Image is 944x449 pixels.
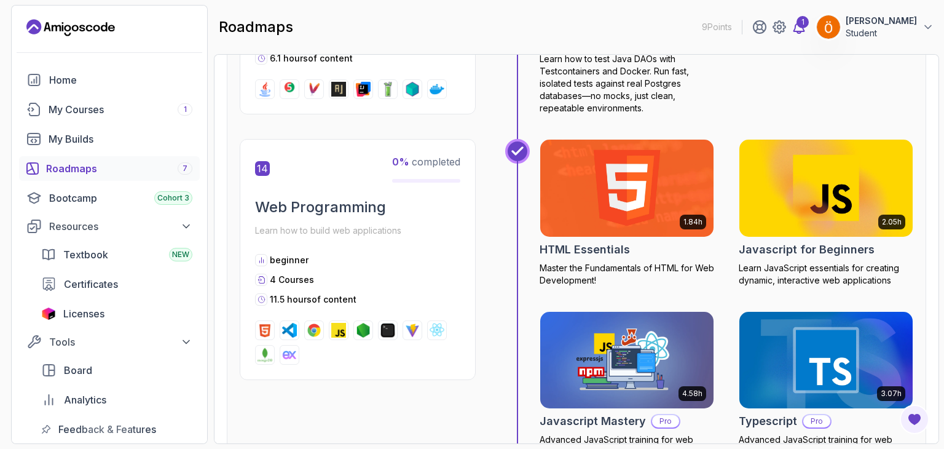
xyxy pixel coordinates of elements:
[803,415,830,427] p: Pro
[331,323,346,338] img: javascript logo
[270,52,353,65] p: 6.1 hours of content
[405,82,420,97] img: testcontainers logo
[49,219,192,234] div: Resources
[157,193,189,203] span: Cohort 3
[540,413,646,430] h2: Javascript Mastery
[255,222,460,239] p: Learn how to build web applications
[356,82,371,97] img: intellij logo
[255,161,270,176] span: 14
[19,215,200,237] button: Resources
[792,20,806,34] a: 1
[19,97,200,122] a: courses
[282,348,297,362] img: exppressjs logo
[540,140,714,237] img: HTML Essentials card
[19,186,200,210] a: bootcamp
[683,217,702,227] p: 1.84h
[49,102,192,117] div: My Courses
[739,312,913,409] img: Typescript card
[270,293,356,306] p: 11.5 hours of content
[64,277,118,292] span: Certificates
[307,82,321,97] img: maven logo
[63,306,104,321] span: Licenses
[540,262,714,287] p: Master the Fundamentals of HTML for Web Development!
[882,217,902,227] p: 2.05h
[172,250,189,260] span: NEW
[356,323,371,338] img: nodejs logo
[846,27,917,39] p: Student
[540,139,714,287] a: HTML Essentials card1.84hHTML EssentialsMaster the Fundamentals of HTML for Web Development!
[255,197,460,217] h2: Web Programming
[219,17,293,37] h2: roadmaps
[816,15,934,39] button: user profile image[PERSON_NAME]Student
[540,53,714,114] p: Learn how to test Java DAOs with Testcontainers and Docker. Run fast, isolated tests against real...
[739,140,913,237] img: Javascript for Beginners card
[258,348,272,362] img: mongodb logo
[49,73,192,87] div: Home
[652,415,679,427] p: Pro
[34,242,200,267] a: textbook
[392,156,460,168] span: completed
[64,363,92,378] span: Board
[64,392,106,407] span: Analytics
[270,274,314,285] span: 4 Courses
[331,82,346,97] img: assertj logo
[34,387,200,412] a: analytics
[49,335,192,349] div: Tools
[19,127,200,151] a: builds
[739,241,875,258] h2: Javascript for Beginners
[49,191,192,205] div: Bootcamp
[258,82,272,97] img: java logo
[19,68,200,92] a: home
[282,82,297,97] img: junit logo
[34,272,200,296] a: certificates
[49,132,192,146] div: My Builds
[846,15,917,27] p: [PERSON_NAME]
[380,82,395,97] img: mockito logo
[430,323,444,338] img: react logo
[34,417,200,442] a: feedback
[392,156,409,168] span: 0 %
[682,389,702,399] p: 4.58h
[307,323,321,338] img: chrome logo
[184,105,187,114] span: 1
[739,262,913,287] p: Learn JavaScript essentials for creating dynamic, interactive web applications
[63,247,108,262] span: Textbook
[796,16,809,28] div: 1
[19,156,200,181] a: roadmaps
[739,413,797,430] h2: Typescript
[817,15,840,39] img: user profile image
[183,164,187,173] span: 7
[34,301,200,326] a: licenses
[739,139,913,287] a: Javascript for Beginners card2.05hJavascript for BeginnersLearn JavaScript essentials for creatin...
[270,254,309,266] p: beginner
[881,389,902,399] p: 3.07h
[540,312,714,409] img: Javascript Mastery card
[430,82,444,97] img: docker logo
[46,161,192,176] div: Roadmaps
[702,21,732,33] p: 9 Points
[34,358,200,383] a: board
[19,331,200,353] button: Tools
[41,308,56,320] img: jetbrains icon
[26,18,115,38] a: Landing page
[380,323,395,338] img: terminal logo
[900,405,929,434] button: Open Feedback Button
[282,323,297,338] img: vscode logo
[540,241,630,258] h2: HTML Essentials
[405,323,420,338] img: vite logo
[58,422,156,437] span: Feedback & Features
[258,323,272,338] img: html logo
